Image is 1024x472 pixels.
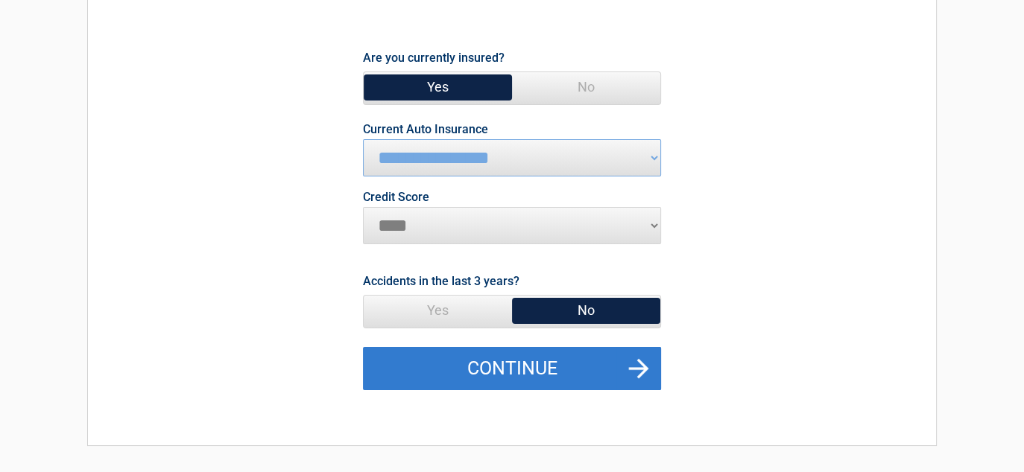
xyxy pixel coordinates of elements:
span: Yes [364,72,512,102]
label: Are you currently insured? [363,48,505,68]
label: Current Auto Insurance [363,124,488,135]
span: Yes [364,296,512,325]
label: Accidents in the last 3 years? [363,271,519,291]
label: Credit Score [363,191,429,203]
button: Continue [363,347,661,390]
span: No [512,72,660,102]
span: No [512,296,660,325]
